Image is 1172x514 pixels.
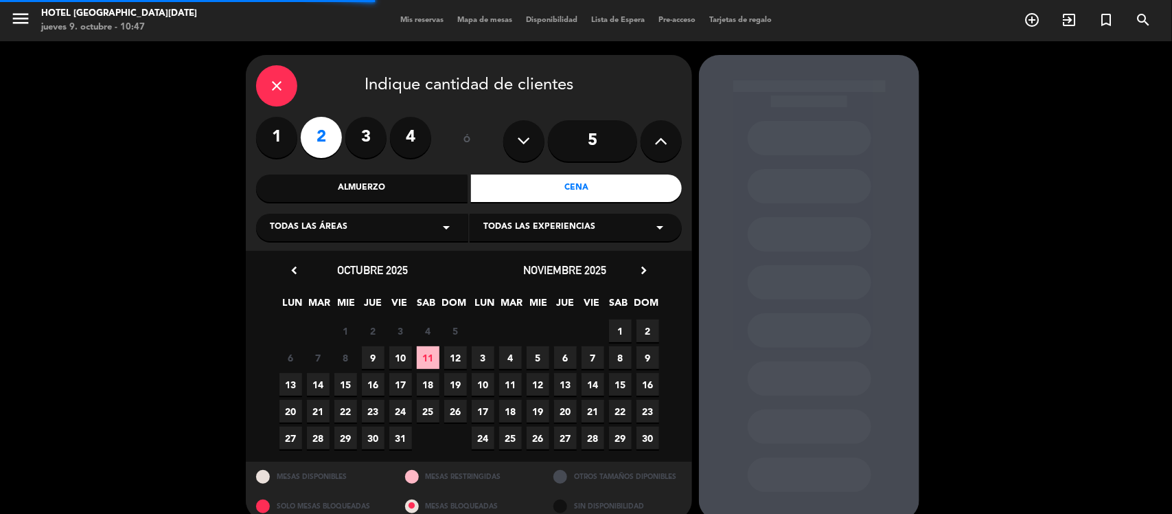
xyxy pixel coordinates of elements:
span: MIE [527,295,550,317]
span: LUN [281,295,304,317]
span: 16 [362,373,384,396]
span: 7 [307,346,330,369]
span: 21 [582,400,604,423]
span: 24 [472,427,494,449]
span: 22 [609,400,632,423]
span: 5 [527,346,549,369]
span: 17 [472,400,494,423]
span: 21 [307,400,330,423]
span: noviembre 2025 [524,263,607,277]
div: jueves 9. octubre - 10:47 [41,21,197,34]
i: exit_to_app [1061,12,1077,28]
span: 29 [609,427,632,449]
span: VIE [389,295,411,317]
i: add_circle_outline [1024,12,1040,28]
span: SAB [608,295,630,317]
span: 1 [334,320,357,342]
span: 14 [582,373,604,396]
span: Mis reservas [393,16,450,24]
span: 3 [472,346,494,369]
span: VIE [581,295,604,317]
span: 27 [279,427,302,449]
span: 16 [636,373,659,396]
span: JUE [554,295,577,317]
span: 11 [499,373,522,396]
span: Tarjetas de regalo [702,16,779,24]
span: DOM [634,295,657,317]
span: DOM [442,295,465,317]
span: 26 [527,427,549,449]
label: 3 [345,117,387,158]
span: 6 [554,346,577,369]
span: 30 [636,427,659,449]
span: 23 [362,400,384,423]
div: Indique cantidad de clientes [256,65,682,107]
div: ó [445,117,490,165]
span: LUN [474,295,496,317]
span: 29 [334,427,357,449]
span: 25 [499,427,522,449]
span: 15 [609,373,632,396]
span: 17 [389,373,412,396]
i: close [268,78,285,94]
span: Mapa de mesas [450,16,519,24]
span: Lista de Espera [584,16,652,24]
span: SAB [415,295,438,317]
span: 12 [527,373,549,396]
span: 6 [279,346,302,369]
span: 22 [334,400,357,423]
span: 30 [362,427,384,449]
i: arrow_drop_down [652,219,668,236]
i: chevron_right [636,263,651,278]
span: 9 [636,346,659,369]
div: Cena [471,175,682,202]
span: JUE [362,295,384,317]
div: MESAS RESTRINGIDAS [395,462,544,491]
span: 24 [389,400,412,423]
div: Hotel [GEOGRAPHIC_DATA][DATE] [41,7,197,21]
span: 23 [636,400,659,423]
span: 27 [554,427,577,449]
label: 1 [256,117,297,158]
span: 14 [307,373,330,396]
span: Disponibilidad [519,16,584,24]
span: 19 [444,373,467,396]
span: 8 [334,346,357,369]
div: MESAS DISPONIBLES [246,462,395,491]
label: 4 [390,117,431,158]
span: 26 [444,400,467,423]
span: MIE [335,295,358,317]
span: 20 [279,400,302,423]
span: 18 [417,373,439,396]
span: 25 [417,400,439,423]
span: 28 [307,427,330,449]
span: 12 [444,346,467,369]
i: turned_in_not [1098,12,1114,28]
span: 18 [499,400,522,423]
button: menu [10,8,31,34]
span: 31 [389,427,412,449]
span: 19 [527,400,549,423]
span: Pre-acceso [652,16,702,24]
span: 5 [444,320,467,342]
span: MAR [501,295,523,317]
span: 15 [334,373,357,396]
span: 10 [472,373,494,396]
span: 28 [582,427,604,449]
span: 20 [554,400,577,423]
span: 1 [609,320,632,342]
i: menu [10,8,31,29]
span: Todas las áreas [270,221,347,234]
span: octubre 2025 [338,263,409,277]
label: 2 [301,117,342,158]
i: search [1135,12,1151,28]
span: 7 [582,346,604,369]
div: OTROS TAMAÑOS DIPONIBLES [543,462,692,491]
span: 2 [636,320,659,342]
span: 9 [362,346,384,369]
i: arrow_drop_down [438,219,455,236]
span: Todas las experiencias [483,221,595,234]
span: 3 [389,320,412,342]
span: 4 [417,320,439,342]
span: 13 [554,373,577,396]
